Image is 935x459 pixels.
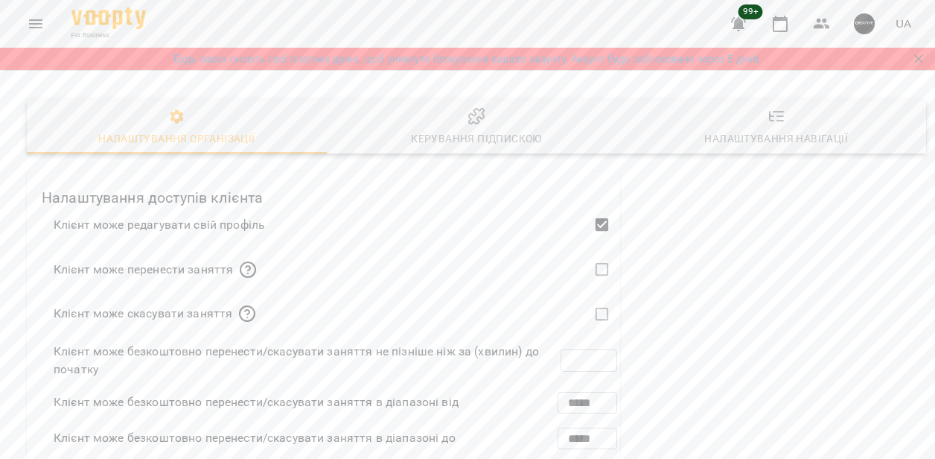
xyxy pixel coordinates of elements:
span: UA [896,16,911,31]
img: c23ded83cd5f3a465fb1844f00e21456.png [854,13,875,34]
div: Налаштування організації [98,130,255,148]
img: Voopty Logo [71,7,146,29]
div: Клієнт може скасувати заняття [54,305,256,323]
a: Будь ласка оновіть свої платіжні данні, щоб уникнути блокування вашого акаунту. Акаунт буде забло... [173,51,762,66]
button: UA [890,10,917,37]
span: 99+ [738,4,763,19]
span: Клієнт може безкоштовно перенести/скасувати заняття не пізніше ніж за (хвилин) до початку [54,343,561,378]
span: Клієнт може редагувати свій профіль [54,216,265,234]
span: Клієнт може безкоштовно перенести/скасувати заняття в діапазоні до [54,429,456,447]
div: Клієнт може перенести заняття [54,261,257,279]
div: Налаштування навігації [704,130,848,148]
button: Menu [18,6,54,42]
span: Клієнт може безкоштовно перенести/скасувати заняття в діапазоні від [54,393,459,411]
input: Клієнт може безкоштовно перенести/скасувати заняття не пізніше ніж за (хвилин) до початку [561,340,617,382]
input: Клієнт може безкоштовно перенести/скасувати заняття в діапазоні до [558,417,617,459]
svg: Дозволяє клієнтам скасовувати індивідуальні уроки (без штрафу) [238,305,256,323]
svg: Дозволяє клієнтам переносити індивідуальні уроки [239,261,257,279]
div: Керування підпискою [411,130,541,148]
button: Закрити сповіщення [908,48,929,69]
input: Клієнт може безкоштовно перенести/скасувати заняття в діапазоні від [558,382,617,423]
span: For Business [71,31,146,40]
h2: Налаштування доступів клієнта [27,171,620,209]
